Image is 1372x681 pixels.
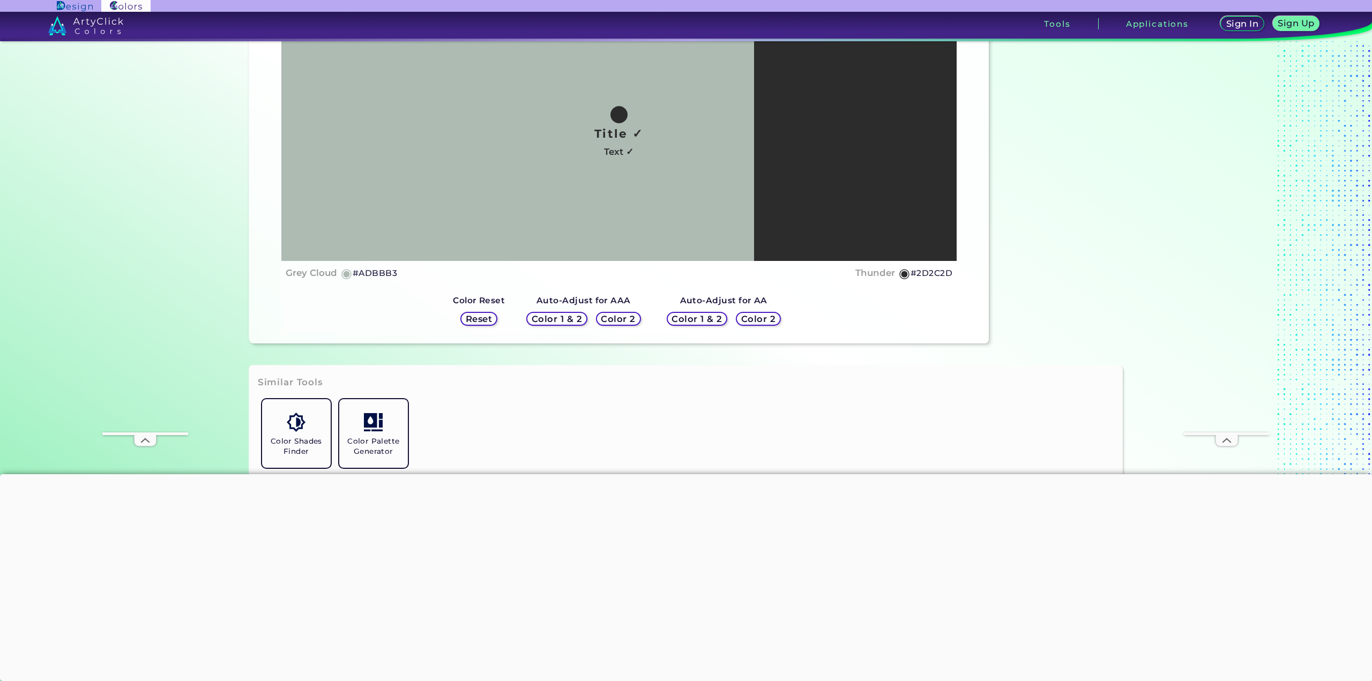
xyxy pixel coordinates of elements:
[453,295,505,305] strong: Color Reset
[680,295,767,305] strong: Auto-Adjust for AA
[344,436,404,457] h5: Color Palette Generator
[258,395,335,472] a: Color Shades Finder
[266,436,326,457] h5: Color Shades Finder
[57,1,93,11] img: ArtyClick Design logo
[1275,17,1318,31] a: Sign Up
[1227,20,1257,28] h5: Sign In
[1126,20,1189,28] h3: Applications
[855,265,895,281] h4: Thunder
[341,267,353,280] h5: ◉
[258,376,323,389] h3: Similar Tools
[1044,20,1070,28] h3: Tools
[604,144,633,160] h4: Text ✓
[286,265,337,281] h4: Grey Cloud
[899,267,911,280] h5: ◉
[1279,19,1313,27] h5: Sign Up
[1222,17,1262,31] a: Sign In
[353,266,397,280] h5: #ADBBB3
[1184,111,1270,432] iframe: Advertisement
[287,413,305,431] img: icon_color_shades.svg
[335,395,412,472] a: Color Palette Generator
[536,295,631,305] strong: Auto-Adjust for AAA
[48,16,124,35] img: logo_artyclick_colors_white.svg
[594,125,644,141] h1: Title ✓
[674,315,720,323] h5: Color 1 & 2
[102,111,188,432] iframe: Advertisement
[467,315,491,323] h5: Reset
[911,266,952,280] h5: #2D2C2D
[743,315,774,323] h5: Color 2
[602,315,634,323] h5: Color 2
[534,315,580,323] h5: Color 1 & 2
[364,413,383,431] img: icon_col_pal_col.svg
